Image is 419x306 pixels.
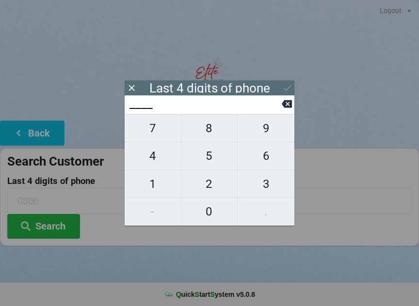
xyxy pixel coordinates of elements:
span: 9 [238,118,294,138]
span: 4 [125,146,181,166]
button: 4 [125,142,181,170]
button: 7 [125,114,181,142]
div: Last 4 digits of phone [149,83,270,93]
span: 3 [238,174,294,194]
span: 6 [238,146,294,166]
span: 0 [181,201,238,222]
button: 5 [181,142,238,170]
button: 2 [181,170,238,198]
span: 2 [181,174,238,194]
span: 7 [125,118,181,138]
button: 1 [125,170,181,198]
button: 9 [238,114,294,142]
span: 1 [125,174,181,194]
button: 0 [181,198,238,226]
button: 6 [238,142,294,170]
span: 8 [181,118,238,138]
button: 8 [181,114,238,142]
button: 3 [238,170,294,198]
span: 5 [181,146,238,166]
